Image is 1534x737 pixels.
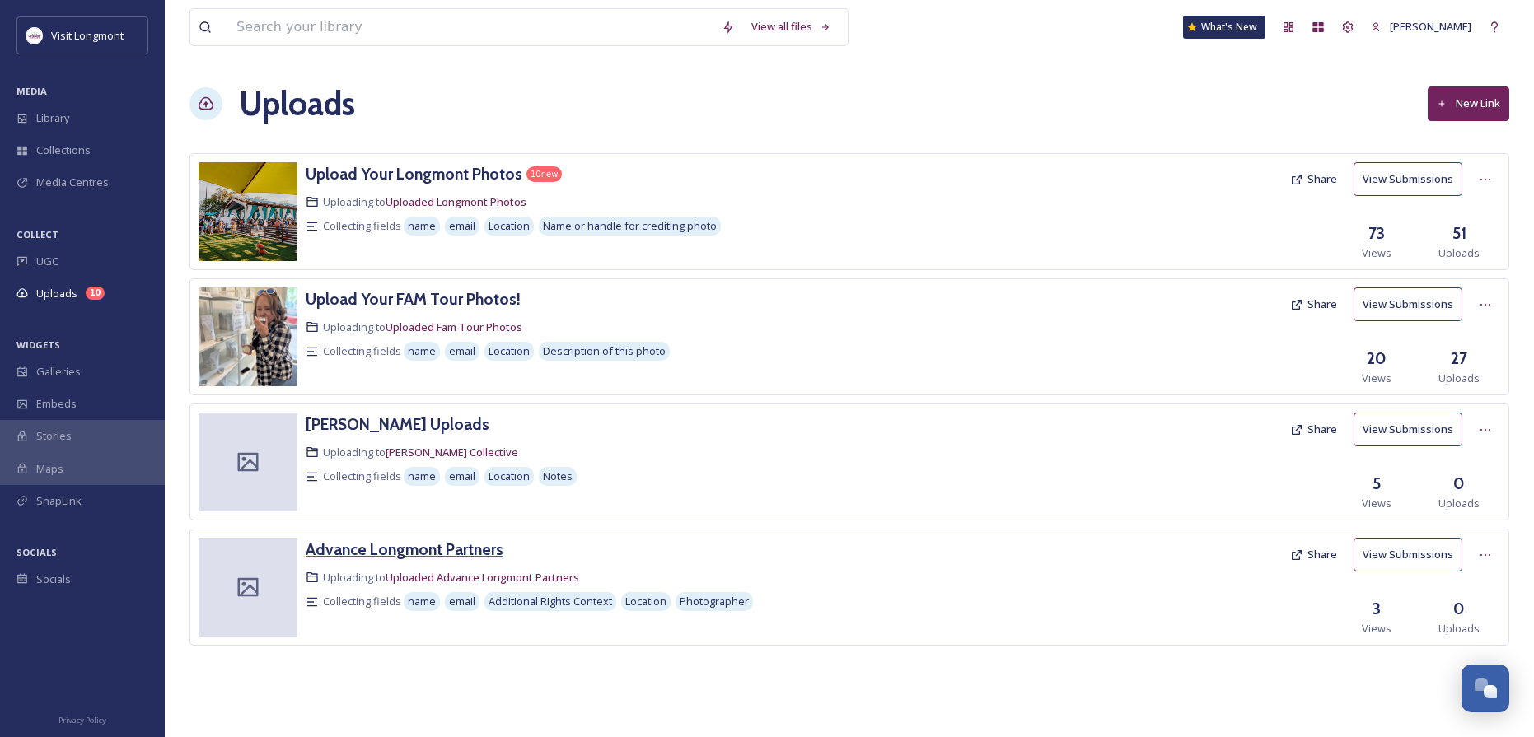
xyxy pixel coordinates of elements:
[199,287,297,386] img: 86268827-f4bc-4792-8f80-92d70fa36a95.jpg
[1453,472,1465,496] h3: 0
[306,162,522,186] a: Upload Your Longmont Photos
[408,594,436,609] span: name
[1354,162,1471,196] a: View Submissions
[306,414,489,434] h3: [PERSON_NAME] Uploads
[36,461,63,477] span: Maps
[36,286,77,301] span: Uploads
[1373,597,1381,621] h3: 3
[386,570,579,585] a: Uploaded Advance Longmont Partners
[36,175,109,190] span: Media Centres
[36,254,58,269] span: UGC
[36,110,69,126] span: Library
[743,11,839,43] a: View all files
[1452,222,1466,245] h3: 51
[1362,371,1391,386] span: Views
[323,469,401,484] span: Collecting fields
[51,28,124,43] span: Visit Longmont
[543,218,717,234] span: Name or handle for crediting photo
[16,85,47,97] span: MEDIA
[386,445,518,459] a: [PERSON_NAME] Collective
[386,194,526,209] a: Uploaded Longmont Photos
[489,343,530,359] span: Location
[408,218,436,234] span: name
[449,469,475,484] span: email
[36,428,72,444] span: Stories
[1373,472,1381,496] h3: 5
[543,343,666,359] span: Description of this photo
[16,228,58,240] span: COLLECT
[625,594,666,609] span: Location
[58,715,106,725] span: Privacy Policy
[1362,621,1391,637] span: Views
[306,538,503,562] a: Advance Longmont Partners
[228,9,713,45] input: Search your library
[408,469,436,484] span: name
[1462,665,1509,712] button: Open Chat
[526,166,562,182] div: 10 new
[323,594,401,609] span: Collecting fields
[1354,538,1471,571] a: View Submissions
[1282,163,1345,195] button: Share
[306,287,521,311] a: Upload Your FAM Tour Photos!
[323,194,526,210] span: Uploading to
[386,320,522,334] a: Uploaded Fam Tour Photos
[239,79,355,128] a: Uploads
[323,570,579,585] span: Uploading to
[26,27,43,44] img: longmont.jpg
[306,539,503,559] h3: Advance Longmont Partners
[543,469,573,484] span: Notes
[36,364,81,380] span: Galleries
[489,594,612,609] span: Additional Rights Context
[1362,245,1391,261] span: Views
[323,218,401,234] span: Collecting fields
[16,546,57,558] span: SOCIALS
[1368,222,1385,245] h3: 73
[408,343,436,359] span: name
[1354,287,1462,321] button: View Submissions
[1363,11,1480,43] a: [PERSON_NAME]
[306,164,522,184] h3: Upload Your Longmont Photos
[323,343,401,359] span: Collecting fields
[36,396,77,412] span: Embeds
[449,218,475,234] span: email
[1354,538,1462,571] button: View Submissions
[449,594,475,609] span: email
[449,343,475,359] span: email
[323,320,522,335] span: Uploading to
[199,162,297,261] img: 980c3f94-9ef9-49ae-a7ed-f8d991751571.jpg
[1354,413,1462,446] button: View Submissions
[1354,162,1462,196] button: View Submissions
[1354,413,1471,446] a: View Submissions
[680,594,749,609] span: Photographer
[36,142,91,158] span: Collections
[323,445,518,460] span: Uploading to
[1367,347,1387,371] h3: 20
[36,571,71,587] span: Socials
[489,218,530,234] span: Location
[16,338,60,351] span: WIDGETS
[86,287,105,300] div: 10
[1438,371,1480,386] span: Uploads
[306,413,489,436] a: [PERSON_NAME] Uploads
[1183,16,1265,39] a: What's New
[1390,19,1471,34] span: [PERSON_NAME]
[1438,496,1480,511] span: Uploads
[1354,287,1471,321] a: View Submissions
[1451,347,1467,371] h3: 27
[1428,86,1509,120] button: New Link
[1362,496,1391,511] span: Views
[58,709,106,729] a: Privacy Policy
[489,469,530,484] span: Location
[1438,621,1480,637] span: Uploads
[1282,288,1345,320] button: Share
[1438,245,1480,261] span: Uploads
[1453,597,1465,621] h3: 0
[306,289,521,309] h3: Upload Your FAM Tour Photos!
